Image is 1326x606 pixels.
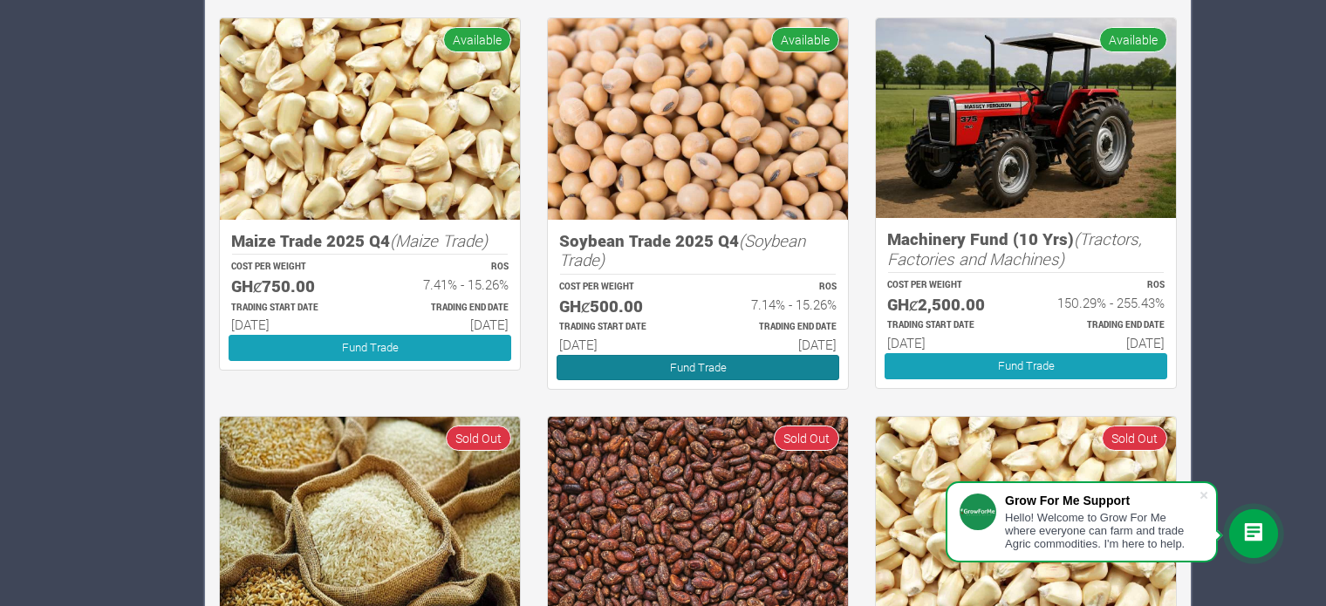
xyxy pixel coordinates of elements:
[1005,494,1199,507] div: Grow For Me Support
[714,296,837,312] h6: 7.14% - 15.26%
[774,426,839,451] span: Sold Out
[876,18,1176,218] img: growforme image
[1005,511,1199,550] div: Hello! Welcome to Grow For Me where everyone can farm and trade Agric commodities. I'm here to help.
[771,27,839,52] span: Available
[386,317,509,332] h6: [DATE]
[559,229,805,271] i: (Soybean Trade)
[559,337,682,352] h6: [DATE]
[1042,335,1165,351] h6: [DATE]
[887,229,1165,269] h5: Machinery Fund (10 Yrs)
[559,321,682,334] p: Estimated Trading Start Date
[559,281,682,294] p: COST PER WEIGHT
[887,228,1142,269] i: (Tractors, Factories and Machines)
[443,27,511,52] span: Available
[885,353,1167,378] a: Fund Trade
[1042,279,1165,292] p: ROS
[386,302,509,315] p: Estimated Trading End Date
[714,321,837,334] p: Estimated Trading End Date
[714,281,837,294] p: ROS
[559,296,682,317] h5: GHȼ500.00
[887,319,1010,332] p: Estimated Trading Start Date
[220,18,520,220] img: growforme image
[548,18,848,220] img: growforme image
[231,302,354,315] p: Estimated Trading Start Date
[1042,295,1165,310] h6: 150.29% - 255.43%
[887,279,1010,292] p: COST PER WEIGHT
[231,276,354,296] h5: GHȼ750.00
[887,295,1010,315] h5: GHȼ2,500.00
[1042,319,1165,332] p: Estimated Trading End Date
[714,337,837,352] h6: [DATE]
[231,317,354,332] h6: [DATE]
[446,426,511,451] span: Sold Out
[231,231,509,251] h5: Maize Trade 2025 Q4
[390,229,488,251] i: (Maize Trade)
[229,335,511,360] a: Fund Trade
[557,355,839,380] a: Fund Trade
[386,276,509,292] h6: 7.41% - 15.26%
[887,335,1010,351] h6: [DATE]
[386,261,509,274] p: ROS
[231,261,354,274] p: COST PER WEIGHT
[559,231,837,270] h5: Soybean Trade 2025 Q4
[1099,27,1167,52] span: Available
[1102,426,1167,451] span: Sold Out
